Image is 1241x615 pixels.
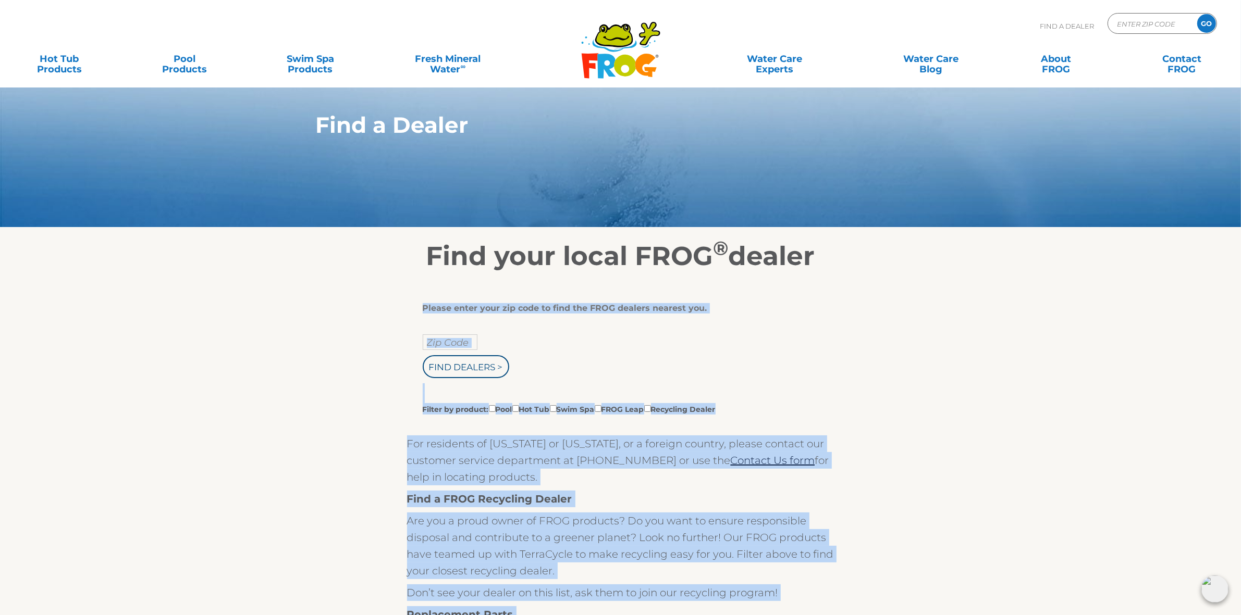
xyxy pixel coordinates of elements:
[1201,575,1228,603] img: openIcon
[1007,48,1105,69] a: AboutFROG
[489,405,496,412] input: Filter by product:PoolHot TubSwim SpaFROG LeapRecycling Dealer
[407,493,572,505] strong: Find a FROG Recycling Dealer
[1197,14,1216,33] input: GO
[731,454,815,467] a: Contact Us form
[407,435,834,485] p: For residents of [US_STATE] or [US_STATE], or a foreign country, please contact our customer serv...
[644,405,651,412] input: Filter by product:PoolHot TubSwim SpaFROG LeapRecycling Dealer
[423,303,811,313] div: Please enter your zip code to find the FROG dealers nearest you.
[136,48,234,69] a: PoolProducts
[300,241,941,272] h2: Find your local FROG dealer
[262,48,359,69] a: Swim SpaProducts
[461,62,466,70] sup: ∞
[695,48,854,69] a: Water CareExperts
[387,48,509,69] a: Fresh MineralWater∞
[512,405,519,412] input: Filter by product:PoolHot TubSwim SpaFROG LeapRecycling Dealer
[1133,48,1231,69] a: ContactFROG
[407,584,834,601] p: Don’t see your dealer on this list, ask them to join our recycling program!
[423,355,509,378] input: Find Dealers >
[1040,13,1094,39] p: Find A Dealer
[407,512,834,579] p: Are you a proud owner of FROG products? Do you want to ensure responsible disposal and contribute...
[882,48,979,69] a: Water CareBlog
[423,403,716,415] label: Filter by product: Pool Hot Tub Swim Spa FROG Leap Recycling Dealer
[1116,16,1186,31] input: Zip Code Form
[550,405,557,412] input: Filter by product:PoolHot TubSwim SpaFROG LeapRecycling Dealer
[714,236,729,260] sup: ®
[10,48,108,69] a: Hot TubProducts
[316,112,877,137] h1: Find a Dealer
[595,405,601,412] input: Filter by product:PoolHot TubSwim SpaFROG LeapRecycling Dealer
